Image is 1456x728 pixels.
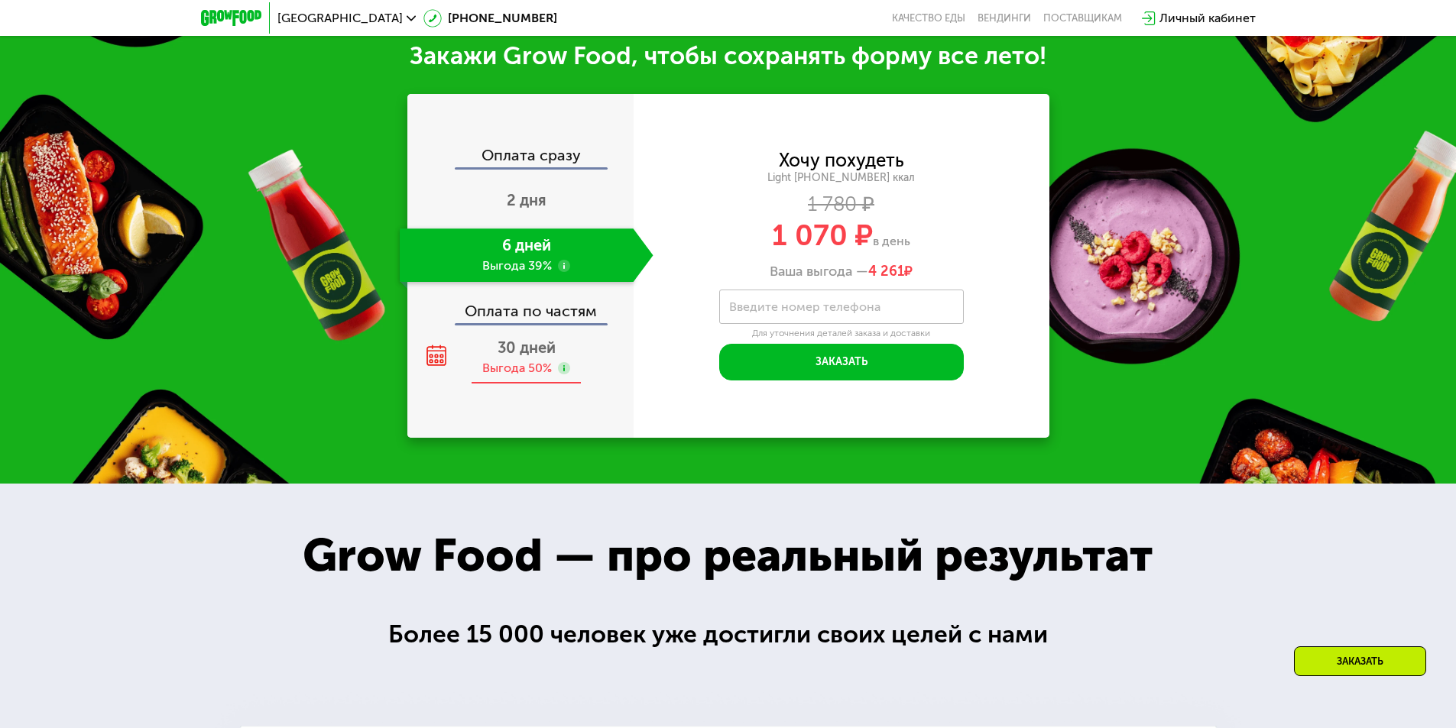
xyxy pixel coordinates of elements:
div: Более 15 000 человек уже достигли своих целей с нами [388,616,1068,653]
div: поставщикам [1043,12,1122,24]
span: 2 дня [507,191,546,209]
div: Grow Food — про реальный результат [269,521,1186,590]
button: Заказать [719,344,964,380]
a: [PHONE_NUMBER] [423,9,557,28]
div: Хочу похудеть [779,152,904,169]
div: Личный кабинет [1159,9,1256,28]
span: в день [873,234,910,248]
a: Качество еды [892,12,965,24]
div: Для уточнения деталей заказа и доставки [719,328,964,340]
div: Light [PHONE_NUMBER] ккал [634,171,1049,185]
span: ₽ [868,264,913,280]
span: 4 261 [868,263,904,280]
div: 1 780 ₽ [634,196,1049,213]
a: Вендинги [978,12,1031,24]
span: 30 дней [498,338,556,357]
span: 1 070 ₽ [772,218,873,253]
div: Ваша выгода — [634,264,1049,280]
div: Заказать [1294,646,1426,676]
span: [GEOGRAPHIC_DATA] [277,12,403,24]
div: Выгода 50% [482,360,552,377]
div: Оплата сразу [409,147,634,167]
div: Оплата по частям [409,288,634,323]
label: Введите номер телефона [729,303,880,311]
